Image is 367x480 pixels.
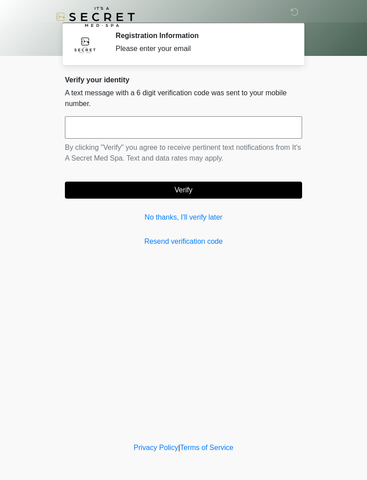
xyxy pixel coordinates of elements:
[134,444,179,451] a: Privacy Policy
[65,212,302,223] a: No thanks, I'll verify later
[115,31,289,40] h2: Registration Information
[65,236,302,247] a: Resend verification code
[72,31,98,58] img: Agent Avatar
[65,142,302,164] p: By clicking "Verify" you agree to receive pertinent text notifications from It's A Secret Med Spa...
[65,88,302,109] p: A text message with a 6 digit verification code was sent to your mobile number.
[65,182,302,199] button: Verify
[65,76,302,84] h2: Verify your identity
[180,444,233,451] a: Terms of Service
[56,7,135,27] img: It's A Secret Med Spa Logo
[115,43,289,54] div: Please enter your email
[178,444,180,451] a: |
